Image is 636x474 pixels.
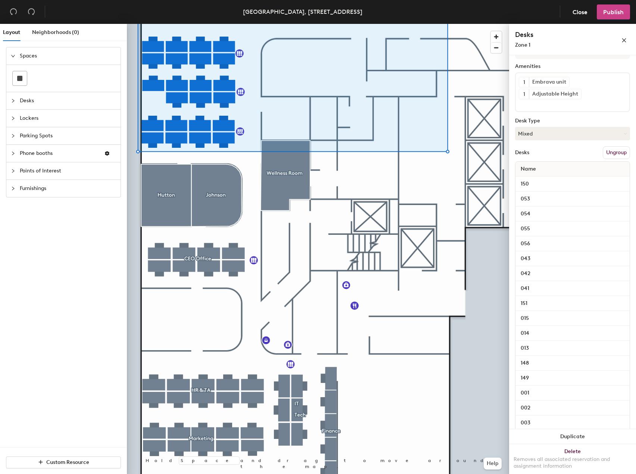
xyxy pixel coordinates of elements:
[514,456,632,470] div: Removes all associated reservation and assignment information
[11,54,15,58] span: expanded
[20,92,116,109] span: Desks
[517,194,628,204] input: Unnamed desk
[11,134,15,138] span: collapsed
[519,89,529,99] button: 1
[20,162,116,180] span: Points of Interest
[20,47,116,65] span: Spaces
[515,118,630,124] div: Desk Type
[517,298,628,309] input: Unnamed desk
[603,146,630,159] button: Ungroup
[517,283,628,294] input: Unnamed desk
[32,29,79,35] span: Neighborhoods (0)
[523,90,525,98] span: 1
[517,358,628,368] input: Unnamed desk
[529,89,581,99] div: Adjustable Height
[20,127,116,144] span: Parking Spots
[20,110,116,127] span: Lockers
[519,77,529,87] button: 1
[11,116,15,121] span: collapsed
[517,388,628,398] input: Unnamed desk
[484,458,502,470] button: Help
[515,127,630,140] button: Mixed
[10,8,17,15] span: undo
[20,180,116,197] span: Furnishings
[517,224,628,234] input: Unnamed desk
[517,162,540,176] span: Name
[20,145,98,162] span: Phone booths
[517,418,628,428] input: Unnamed desk
[517,268,628,279] input: Unnamed desk
[566,4,594,19] button: Close
[11,169,15,173] span: collapsed
[11,99,15,103] span: collapsed
[11,151,15,156] span: collapsed
[573,9,587,16] span: Close
[517,209,628,219] input: Unnamed desk
[603,9,624,16] span: Publish
[597,4,630,19] button: Publish
[517,313,628,324] input: Unnamed desk
[46,459,89,465] span: Custom Resource
[517,373,628,383] input: Unnamed desk
[517,343,628,353] input: Unnamed desk
[517,253,628,264] input: Unnamed desk
[6,4,21,19] button: Undo (⌘ + Z)
[515,30,597,40] h4: Desks
[515,63,630,69] div: Amenities
[517,328,628,339] input: Unnamed desk
[509,429,636,444] button: Duplicate
[517,403,628,413] input: Unnamed desk
[621,38,627,43] span: close
[3,29,20,35] span: Layout
[515,42,530,48] span: Zone 1
[517,179,628,189] input: Unnamed desk
[243,7,362,16] div: [GEOGRAPHIC_DATA], [STREET_ADDRESS]
[517,238,628,249] input: Unnamed desk
[11,186,15,191] span: collapsed
[529,77,569,87] div: Embrava unit
[523,78,525,86] span: 1
[515,150,529,156] div: Desks
[6,456,121,468] button: Custom Resource
[24,4,39,19] button: Redo (⌘ + ⇧ + Z)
